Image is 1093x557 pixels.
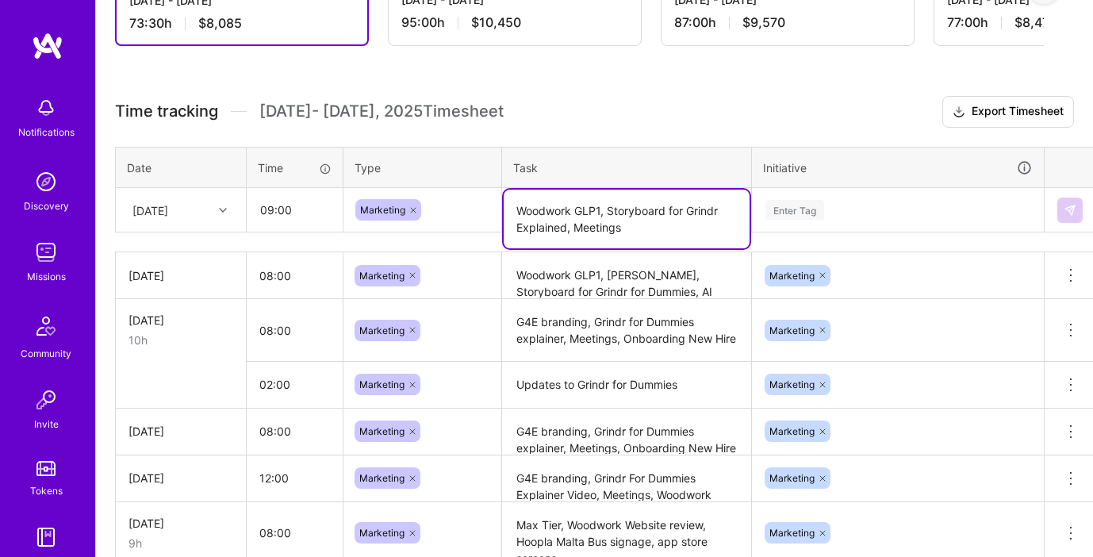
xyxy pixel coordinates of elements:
span: Marketing [359,472,405,484]
span: Marketing [359,270,405,282]
span: Marketing [769,472,815,484]
textarea: Woodwork GLP1, [PERSON_NAME], Storyboard for Grindr for Dummies, AI Documentation for Midjourney ... [504,254,750,298]
th: Task [502,147,752,188]
span: Time tracking [115,102,218,121]
div: 87:00 h [674,14,901,31]
textarea: Updates to Grindr for Dummies [504,363,750,407]
div: Time [258,159,332,176]
input: HH:MM [247,189,342,231]
span: Marketing [769,270,815,282]
div: 73:30 h [129,15,355,32]
input: HH:MM [247,457,343,499]
div: Enter Tag [765,198,824,222]
span: Marketing [359,378,405,390]
img: bell [30,92,62,124]
span: $8,085 [198,15,242,32]
span: Marketing [360,204,405,216]
div: [DATE] [128,470,233,486]
div: 10h [128,332,233,348]
textarea: G4E branding, Grindr For Dummies Explainer Video, Meetings, Woodwork GLP-1 assets [504,457,750,501]
img: discovery [30,166,62,198]
div: Tokens [30,482,63,499]
span: Marketing [359,527,405,539]
i: icon Chevron [219,206,227,214]
img: guide book [30,521,62,553]
th: Type [343,147,502,188]
div: [DATE] [128,515,233,532]
span: Marketing [769,378,815,390]
div: Discovery [24,198,69,214]
textarea: Woodwork GLP1, Storyboard for Grindr Explained, Meetings [504,190,750,248]
span: Marketing [769,527,815,539]
img: Submit [1064,204,1076,217]
input: HH:MM [247,512,343,554]
div: 9h [128,535,233,551]
span: $8,470 [1014,14,1057,31]
input: HH:MM [247,309,343,351]
span: Marketing [359,325,405,336]
div: Invite [34,416,59,432]
textarea: G4E branding, Grindr for Dummies explainer, Meetings, Onboarding New Hire [504,410,750,454]
span: $10,450 [471,14,521,31]
i: icon Download [953,104,965,121]
div: Community [21,345,71,362]
div: [DATE] [128,423,233,440]
textarea: G4E branding, Grindr for Dummies explainer, Meetings, Onboarding New Hire [504,301,750,360]
div: [DATE] [128,267,233,284]
button: Export Timesheet [942,96,1074,128]
span: $9,570 [742,14,785,31]
div: Initiative [763,159,1033,177]
input: HH:MM [247,363,343,405]
div: 95:00 h [401,14,628,31]
span: Marketing [359,425,405,437]
div: [DATE] [132,202,168,218]
img: tokens [36,461,56,476]
img: logo [32,32,63,60]
input: HH:MM [247,255,343,297]
span: Marketing [769,425,815,437]
span: [DATE] - [DATE] , 2025 Timesheet [259,102,504,121]
img: teamwork [30,236,62,268]
input: HH:MM [247,410,343,452]
div: [DATE] [128,312,233,328]
img: Invite [30,384,62,416]
span: Marketing [769,325,815,336]
img: Community [27,307,65,345]
div: Notifications [18,124,75,140]
th: Date [116,147,247,188]
div: Missions [27,268,66,285]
